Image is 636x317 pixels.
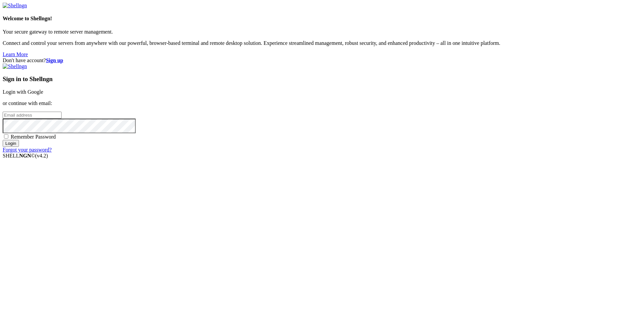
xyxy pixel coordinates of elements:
a: Learn More [3,52,28,57]
p: or continue with email: [3,100,633,106]
a: Sign up [46,57,63,63]
h4: Welcome to Shellngn! [3,16,633,22]
div: Don't have account? [3,57,633,63]
img: Shellngn [3,63,27,69]
h3: Sign in to Shellngn [3,75,633,83]
b: NGN [19,153,31,158]
input: Login [3,140,19,147]
a: Forgot your password? [3,147,52,153]
a: Login with Google [3,89,43,95]
p: Your secure gateway to remote server management. [3,29,633,35]
p: Connect and control your servers from anywhere with our powerful, browser-based terminal and remo... [3,40,633,46]
span: Remember Password [11,134,56,140]
input: Email address [3,112,62,119]
span: SHELL © [3,153,48,158]
input: Remember Password [4,134,8,139]
span: 4.2.0 [35,153,48,158]
img: Shellngn [3,3,27,9]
